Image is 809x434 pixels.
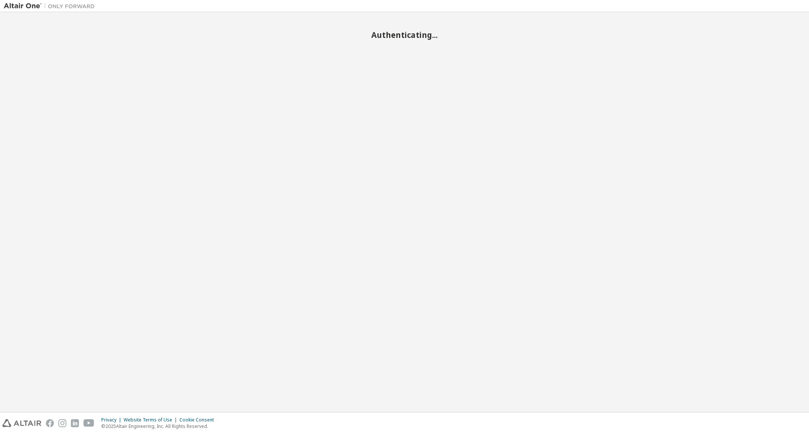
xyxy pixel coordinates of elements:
[179,417,218,423] div: Cookie Consent
[124,417,179,423] div: Website Terms of Use
[71,419,79,427] img: linkedin.svg
[2,419,41,427] img: altair_logo.svg
[46,419,54,427] img: facebook.svg
[58,419,66,427] img: instagram.svg
[83,419,94,427] img: youtube.svg
[101,423,218,429] p: © 2025 Altair Engineering, Inc. All Rights Reserved.
[101,417,124,423] div: Privacy
[4,2,99,10] img: Altair One
[4,30,805,40] h2: Authenticating...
